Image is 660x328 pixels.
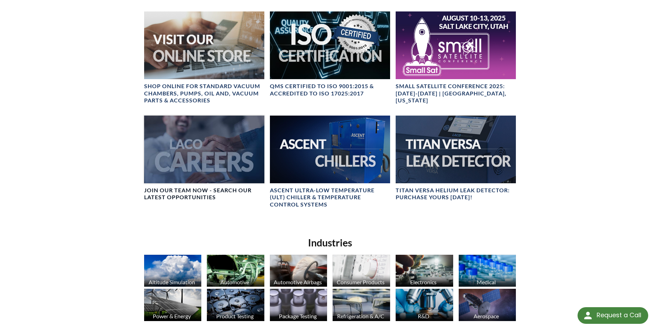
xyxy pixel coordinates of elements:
[270,289,327,323] a: Package Testing
[332,313,389,319] div: Refrigeration & A/C
[144,289,202,321] img: industry_Power-2_670x376.jpg
[458,313,516,319] div: Aerospace
[143,313,201,319] div: Power & Energy
[144,255,202,287] img: industry_AltitudeSim_670x376.jpg
[270,187,390,208] h4: Ascent Ultra-Low Temperature (ULT) Chiller & Temperature Control Systems
[333,289,390,323] a: Refrigeration & A/C
[206,279,264,285] div: Automotive
[270,116,390,209] a: Ascent Chiller ImageAscent Ultra-Low Temperature (ULT) Chiller & Temperature Control Systems
[144,255,202,289] a: Altitude Simulation
[396,83,516,104] h4: Small Satellite Conference 2025: [DATE]-[DATE] | [GEOGRAPHIC_DATA], [US_STATE]
[141,236,519,249] h2: Industries
[143,279,201,285] div: Altitude Simulation
[206,313,264,319] div: Product Testing
[270,83,390,97] h4: QMS CERTIFIED to ISO 9001:2015 & Accredited to ISO 17025:2017
[333,255,390,287] img: industry_Consumer_670x376.jpg
[578,307,648,324] div: Request a Call
[144,187,264,201] h4: Join our team now - SEARCH OUR LATEST OPPORTUNITIES
[270,255,327,289] a: Automotive Airbags
[333,255,390,289] a: Consumer Products
[582,310,593,321] img: round button
[144,11,264,104] a: Visit Our Online Store headerSHOP ONLINE FOR STANDARD VACUUM CHAMBERS, PUMPS, OIL AND, VACUUM PAR...
[270,255,327,287] img: industry_Auto-Airbag_670x376.jpg
[597,307,641,323] div: Request a Call
[396,255,453,287] img: industry_Electronics_670x376.jpg
[144,289,202,323] a: Power & Energy
[144,116,264,201] a: Join our team now - SEARCH OUR LATEST OPPORTUNITIES
[332,279,389,285] div: Consumer Products
[458,279,516,285] div: Medical
[396,289,453,323] a: R&D
[396,187,516,201] h4: TITAN VERSA Helium Leak Detector: Purchase Yours [DATE]!
[270,289,327,321] img: industry_Package_670x376.jpg
[207,255,264,289] a: Automotive
[395,313,452,319] div: R&D
[395,279,452,285] div: Electronics
[459,255,516,287] img: industry_Medical_670x376.jpg
[269,313,327,319] div: Package Testing
[459,289,516,321] img: Artboard_1.jpg
[207,255,264,287] img: industry_Automotive_670x376.jpg
[207,289,264,321] img: industry_ProductTesting_670x376.jpg
[396,289,453,321] img: industry_R_D_670x376.jpg
[144,83,264,104] h4: SHOP ONLINE FOR STANDARD VACUUM CHAMBERS, PUMPS, OIL AND, VACUUM PARTS & ACCESSORIES
[207,289,264,323] a: Product Testing
[396,255,453,289] a: Electronics
[396,116,516,201] a: TITAN VERSA bannerTITAN VERSA Helium Leak Detector: Purchase Yours [DATE]!
[459,255,516,289] a: Medical
[270,11,390,97] a: ISO Certification headerQMS CERTIFIED to ISO 9001:2015 & Accredited to ISO 17025:2017
[396,11,516,104] a: Small Satellite Conference 2025: August 10-13 | Salt Lake City, UtahSmall Satellite Conference 20...
[333,289,390,321] img: industry_HVAC_670x376.jpg
[269,279,327,285] div: Automotive Airbags
[459,289,516,323] a: Aerospace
